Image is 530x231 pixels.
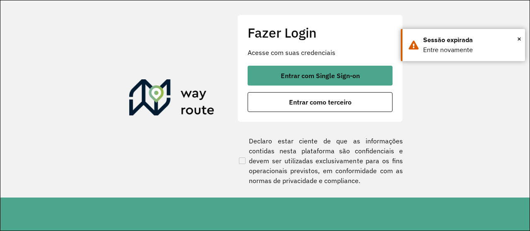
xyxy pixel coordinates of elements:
label: Declaro estar ciente de que as informações contidas nesta plataforma são confidenciais e devem se... [237,136,403,186]
button: Close [517,33,521,45]
div: Entre novamente [423,45,519,55]
button: button [248,92,393,112]
span: Entrar com Single Sign-on [281,72,360,79]
span: × [517,33,521,45]
img: Roteirizador AmbevTech [129,79,214,119]
div: Sessão expirada [423,35,519,45]
button: button [248,66,393,86]
h2: Fazer Login [248,25,393,40]
p: Acesse com suas credenciais [248,48,393,57]
span: Entrar como terceiro [289,99,352,105]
